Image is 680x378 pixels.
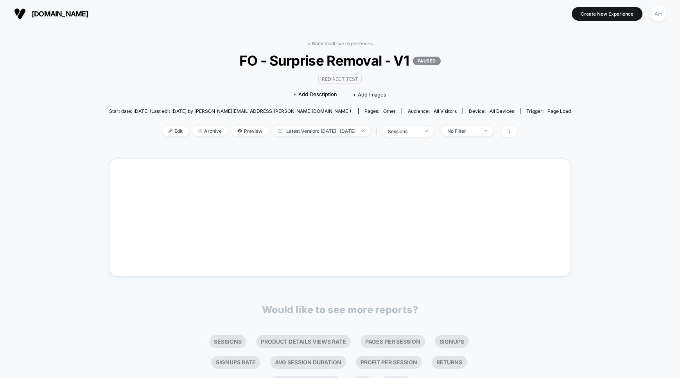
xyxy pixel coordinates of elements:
span: Archive [192,126,228,136]
div: sessions [388,128,419,134]
span: Edit [163,126,188,136]
div: Audience: [408,108,457,114]
button: AH [648,6,668,22]
a: < Back to all live experiences [308,41,373,46]
img: end [425,130,428,132]
span: Start date: [DATE] (Last edit [DATE] by [PERSON_NAME][EMAIL_ADDRESS][PERSON_NAME][DOMAIN_NAME]) [109,108,351,114]
span: + Add Images [353,91,386,98]
p: PAUSED [413,57,441,65]
p: Would like to see more reports? [262,304,418,316]
div: Trigger: [526,108,571,114]
li: Signups Rate [211,356,260,369]
span: Device: [463,108,520,114]
span: + Add Description [293,91,337,98]
span: Page Load [547,108,571,114]
span: Latest Version: [DATE] - [DATE] [272,126,370,136]
li: Product Details Views Rate [256,335,351,348]
span: | [374,126,382,137]
span: [DOMAIN_NAME] [32,10,88,18]
span: FO - Surprise Removal - V1 [132,52,547,69]
img: end [484,130,487,132]
div: No Filter [447,128,479,134]
div: AH [651,6,666,21]
li: Returns [432,356,467,369]
li: Avg Session Duration [270,356,346,369]
span: other [383,108,396,114]
li: Signups [435,335,469,348]
img: end [198,129,202,133]
span: All Visitors [434,108,457,114]
img: calendar [278,129,282,133]
button: [DOMAIN_NAME] [12,7,91,20]
img: edit [169,129,172,133]
li: Sessions [209,335,246,348]
span: all devices [490,108,514,114]
img: Visually logo [14,8,26,20]
span: Redirect Test [318,75,362,84]
button: Create New Experience [572,7,642,21]
div: Pages: [364,108,396,114]
span: Preview [231,126,268,136]
li: Pages Per Session [361,335,425,348]
img: end [361,130,364,132]
li: Profit Per Session [356,356,422,369]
